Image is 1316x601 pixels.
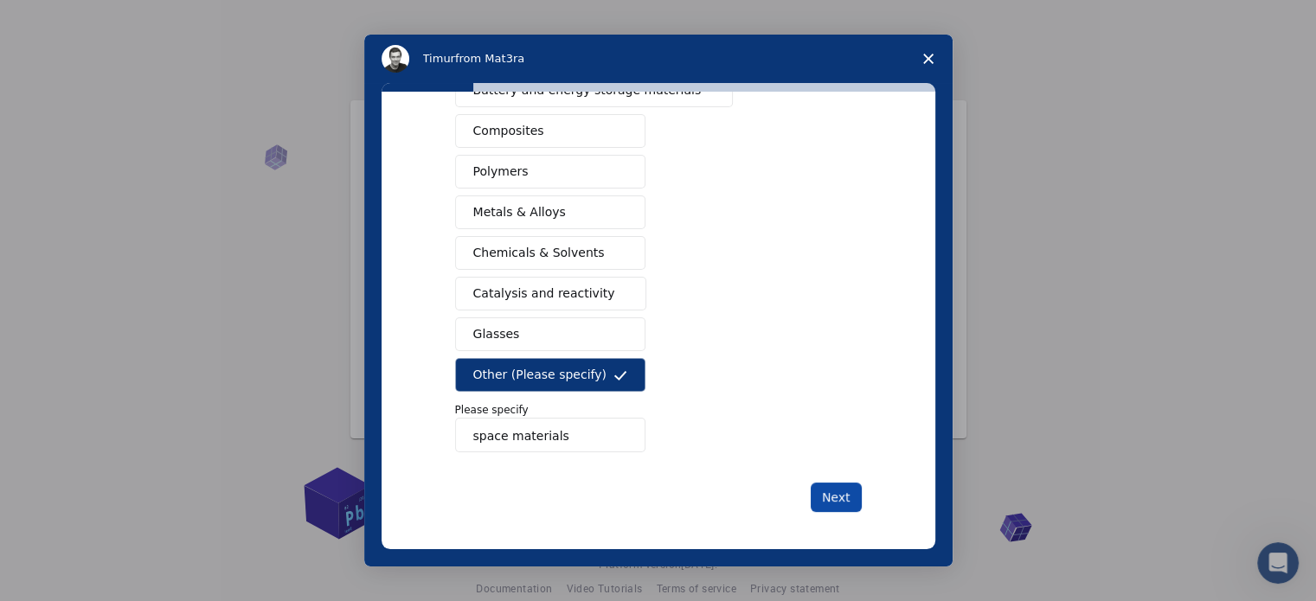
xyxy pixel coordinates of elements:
[455,277,647,310] button: Catalysis and reactivity
[455,236,645,270] button: Chemicals & Solvents
[35,12,97,28] span: Support
[455,402,862,418] p: Please specify
[811,483,862,512] button: Next
[455,317,645,351] button: Glasses
[904,35,953,83] span: Close survey
[423,52,455,65] span: Timur
[473,325,520,343] span: Glasses
[473,163,529,181] span: Polymers
[455,358,645,392] button: Other (Please specify)
[455,155,645,189] button: Polymers
[473,285,615,303] span: Catalysis and reactivity
[382,45,409,73] img: Profile image for Timur
[455,418,645,452] input: Enter response
[455,195,645,229] button: Metals & Alloys
[473,203,566,221] span: Metals & Alloys
[455,114,645,148] button: Composites
[473,366,607,384] span: Other (Please specify)
[473,122,544,140] span: Composites
[455,52,524,65] span: from Mat3ra
[473,244,605,262] span: Chemicals & Solvents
